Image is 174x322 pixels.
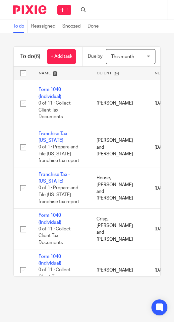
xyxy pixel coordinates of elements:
td: [PERSON_NAME] [90,250,148,290]
a: Franchise Tax - [US_STATE] [38,172,70,184]
a: Franchise Tax - [US_STATE] [38,131,70,143]
span: 0 of 11 · Collect Client Tax Documents [38,101,71,119]
td: Crisp,. [PERSON_NAME] and [PERSON_NAME] [90,209,148,250]
a: Form 1040 (Individual) [38,213,61,224]
span: 0 of 11 · Collect Client Tax Documents [38,227,71,245]
span: 0 of 11 · Collect Client Tax Documents [38,268,71,286]
span: 0 of 1 · Prepare and File [US_STATE] franchise tax report [38,186,79,204]
h1: To do [20,53,40,60]
span: (6) [34,54,40,59]
a: Form 1040 (Individual) [38,254,61,266]
td: [PERSON_NAME] and [PERSON_NAME] [90,127,148,168]
p: Due by [88,53,102,60]
span: This month [111,54,134,59]
td: [PERSON_NAME] [90,80,148,127]
img: Pixie [13,5,46,14]
a: Form 1040 (Individual) [38,87,61,99]
span: 0 of 1 · Prepare and File [US_STATE] franchise tax report [38,145,79,163]
a: Snoozed [62,20,84,33]
a: Reassigned [31,20,59,33]
a: Done [87,20,102,33]
td: House, [PERSON_NAME] and [PERSON_NAME] [90,168,148,208]
a: To do [13,20,28,33]
a: + Add task [47,49,76,64]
